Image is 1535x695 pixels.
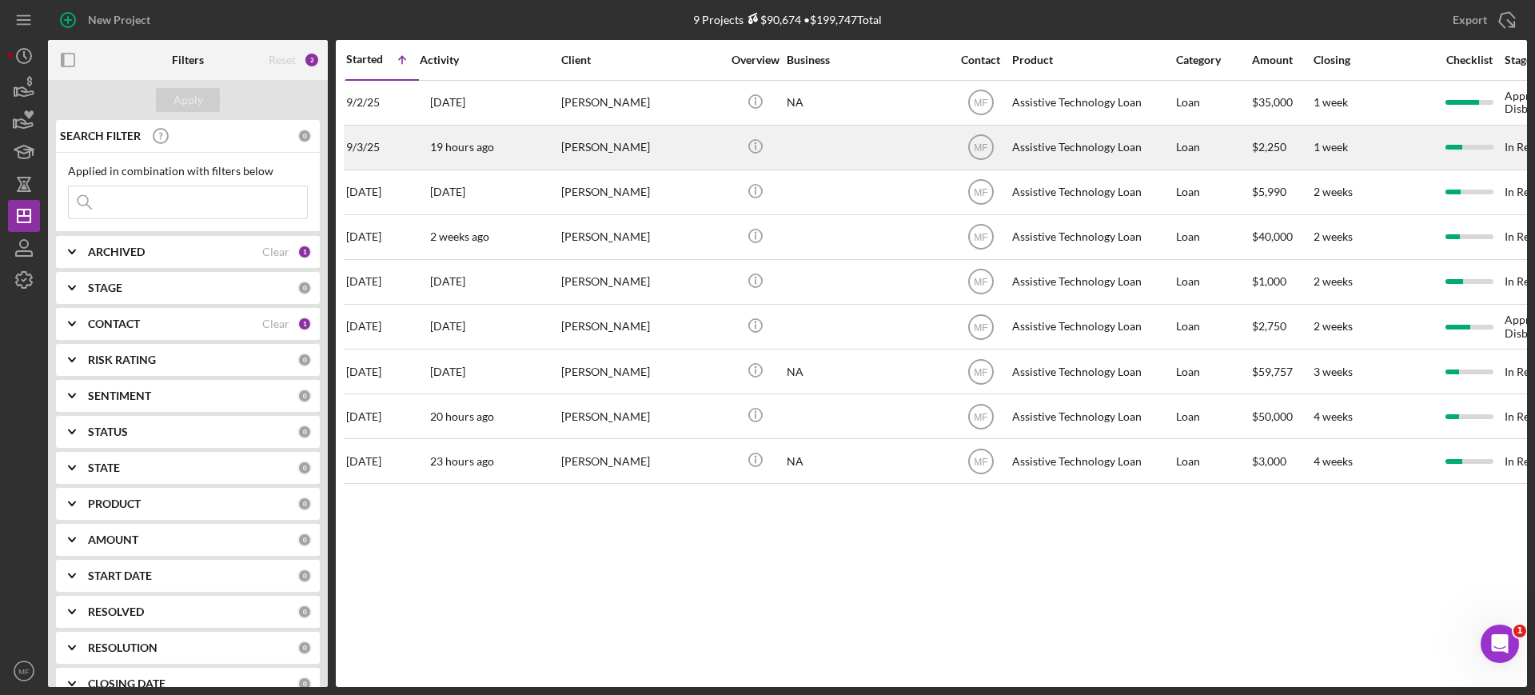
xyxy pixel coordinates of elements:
div: Clear [262,246,289,258]
time: 2025-09-20 22:20 [430,96,465,109]
b: ARCHIVED [88,246,145,258]
b: AMOUNT [88,533,138,546]
div: 0 [297,605,312,619]
div: [PERSON_NAME] [561,350,721,393]
div: Assistive Technology Loan [1012,82,1172,124]
div: Loan [1176,82,1250,124]
span: $5,990 [1252,185,1286,198]
time: 2 weeks [1314,319,1353,333]
div: 9/2/25 [346,82,418,124]
b: RISK RATING [88,353,156,366]
div: Clear [262,318,289,330]
text: MF [974,187,987,198]
time: 4 weeks [1314,409,1353,423]
div: [PERSON_NAME] [561,261,721,303]
button: Export [1437,4,1527,36]
div: $35,000 [1252,82,1312,124]
div: Loan [1176,171,1250,214]
div: [PERSON_NAME] [561,82,721,124]
div: Assistive Technology Loan [1012,440,1172,482]
div: [PERSON_NAME] [561,306,721,348]
div: [DATE] [346,440,418,482]
div: 0 [297,353,312,367]
b: START DATE [88,569,152,582]
button: MF [8,655,40,687]
b: SENTIMENT [88,389,151,402]
div: 0 [297,533,312,547]
div: Loan [1176,306,1250,348]
div: [PERSON_NAME] [561,216,721,258]
b: RESOLVED [88,605,144,618]
div: 1 [297,245,312,259]
button: Apply [156,88,220,112]
text: MF [974,277,987,288]
div: [PERSON_NAME] [561,171,721,214]
div: Amount [1252,54,1312,66]
time: 2025-09-06 08:47 [430,230,489,243]
div: Started [346,53,383,66]
div: Business [787,54,947,66]
time: 2 weeks [1314,230,1353,243]
text: MF [974,142,987,154]
div: Loan [1176,126,1250,169]
div: 0 [297,641,312,655]
div: New Project [88,4,150,36]
div: 0 [297,389,312,403]
time: 1 week [1314,95,1348,109]
div: 0 [297,129,312,143]
time: 2025-09-23 00:38 [430,141,494,154]
div: Reset [269,54,296,66]
div: 0 [297,569,312,583]
div: NA [787,350,947,393]
div: Assistive Technology Loan [1012,306,1172,348]
div: Activity [420,54,560,66]
time: 1 week [1314,140,1348,154]
div: [PERSON_NAME] [561,395,721,437]
span: $40,000 [1252,230,1293,243]
text: MF [974,322,987,333]
div: Overview [725,54,785,66]
div: Loan [1176,395,1250,437]
div: [DATE] [346,216,418,258]
div: NA [787,440,947,482]
time: 2025-09-22 23:37 [430,410,494,423]
span: 1 [1513,625,1526,637]
div: Assistive Technology Loan [1012,171,1172,214]
div: 0 [297,677,312,691]
b: STAGE [88,282,122,294]
div: 9 Projects • $199,747 Total [693,13,882,26]
div: 0 [297,281,312,295]
div: [DATE] [346,306,418,348]
b: RESOLUTION [88,641,157,654]
time: 2025-09-21 03:42 [430,320,465,333]
b: STATE [88,461,120,474]
time: 2 weeks [1314,274,1353,288]
span: $1,000 [1252,274,1286,288]
div: [DATE] [346,350,418,393]
div: Assistive Technology Loan [1012,216,1172,258]
text: MF [974,366,987,377]
div: Product [1012,54,1172,66]
div: Assistive Technology Loan [1012,126,1172,169]
text: MF [974,98,987,109]
time: 3 weeks [1314,365,1353,378]
span: $2,250 [1252,140,1286,154]
time: 2 weeks [1314,185,1353,198]
b: STATUS [88,425,128,438]
div: Loan [1176,261,1250,303]
div: [PERSON_NAME] [561,440,721,482]
div: Export [1453,4,1487,36]
div: 9/3/25 [346,126,418,169]
button: New Project [48,4,166,36]
text: MF [974,411,987,422]
span: $50,000 [1252,409,1293,423]
div: 0 [297,461,312,475]
time: 2025-09-22 19:49 [430,455,494,468]
div: Checklist [1435,54,1503,66]
div: 0 [297,425,312,439]
div: $90,674 [744,13,801,26]
span: $59,757 [1252,365,1293,378]
div: Loan [1176,440,1250,482]
div: 2 [304,52,320,68]
b: Filters [172,54,204,66]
